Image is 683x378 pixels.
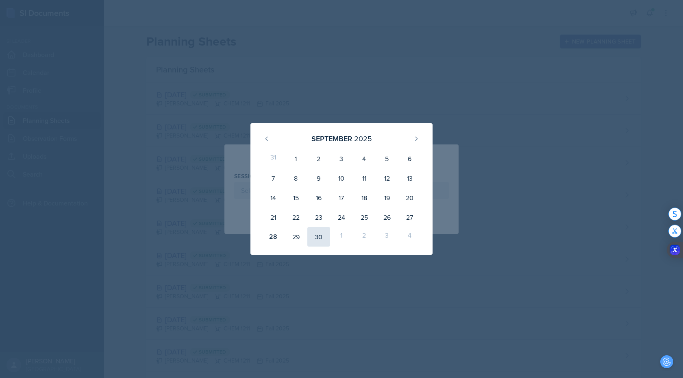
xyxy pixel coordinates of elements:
[262,149,285,168] div: 31
[353,168,376,188] div: 11
[285,168,307,188] div: 8
[353,188,376,208] div: 18
[330,149,353,168] div: 3
[330,208,353,227] div: 24
[330,168,353,188] div: 10
[285,208,307,227] div: 22
[285,188,307,208] div: 15
[330,188,353,208] div: 17
[285,227,307,247] div: 29
[354,133,372,144] div: 2025
[376,168,398,188] div: 12
[311,133,352,144] div: September
[376,227,398,247] div: 3
[398,208,421,227] div: 27
[353,227,376,247] div: 2
[307,168,330,188] div: 9
[376,208,398,227] div: 26
[307,188,330,208] div: 16
[285,149,307,168] div: 1
[398,227,421,247] div: 4
[307,208,330,227] div: 23
[353,208,376,227] div: 25
[262,227,285,247] div: 28
[376,188,398,208] div: 19
[307,227,330,247] div: 30
[330,227,353,247] div: 1
[376,149,398,168] div: 5
[262,168,285,188] div: 7
[398,149,421,168] div: 6
[398,168,421,188] div: 13
[353,149,376,168] div: 4
[262,208,285,227] div: 21
[307,149,330,168] div: 2
[262,188,285,208] div: 14
[398,188,421,208] div: 20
